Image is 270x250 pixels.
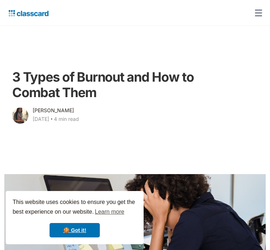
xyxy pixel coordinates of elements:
span: This website uses cookies to ensure you get the best experience on our website. [13,198,137,217]
h1: 3 Types of Burnout and How to Combat Them [12,69,236,100]
div: ‧ [49,115,54,125]
a: learn more about cookies [94,206,125,217]
a: dismiss cookie message [50,223,100,237]
div: 4 min read [54,115,79,123]
div: [PERSON_NAME] [33,106,74,115]
a: home [6,8,48,18]
div: [DATE] [33,115,49,123]
div: cookieconsent [6,191,144,244]
div: menu [250,4,264,22]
